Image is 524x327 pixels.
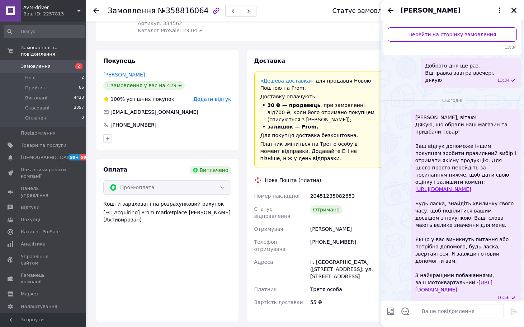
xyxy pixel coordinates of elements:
div: Для покупця доставка безкоштовна. [260,132,376,139]
span: 2 [75,63,82,69]
span: Прийняті [25,85,47,91]
div: 55 ₴ [309,296,383,309]
button: Назад [386,6,395,15]
button: Відкрити шаблони відповідей [401,307,410,316]
a: «Дешева доставка» [260,78,313,84]
div: 1 замовлення у вас на 429 ₴ [103,81,185,90]
span: Відгуки [21,204,39,211]
span: залишок — Prom. [268,124,318,130]
span: Отримувач [254,226,283,232]
span: Телефон отримувача [254,239,285,252]
input: Пошук [4,25,85,38]
span: 99+ [80,154,92,160]
span: AVM-driver [23,4,77,11]
span: 86 [79,85,84,91]
div: Нова Пошта (платна) [263,177,323,184]
span: Адреса [254,259,273,265]
span: Платник [254,286,277,292]
span: 13:34 25.08.2025 [388,45,517,51]
span: Каталог ProSale [21,229,60,235]
div: Статус замовлення [332,7,398,14]
div: 29.08.2025 [383,97,521,104]
span: [PERSON_NAME] [401,6,461,15]
span: Додати відгук [193,96,231,102]
span: 30 ₴ — продавець [268,102,321,108]
span: [DEMOGRAPHIC_DATA] [21,154,74,161]
span: 99+ [68,154,80,160]
span: Покупець [103,57,136,64]
div: успішних покупок [103,95,174,103]
a: [PERSON_NAME] [103,72,145,78]
div: Виплачено [190,166,231,174]
span: Повідомлення [21,130,56,136]
span: Аналітика [21,241,46,247]
div: [PHONE_NUMBER] [110,121,157,129]
span: Управління сайтом [21,253,66,266]
span: Скасовані [25,105,49,111]
span: Покупці [21,216,40,223]
span: 2 [81,75,84,81]
div: [PERSON_NAME] [309,223,383,235]
li: , при замовленні від 700 ₴ , коли його отримано покупцем (списуються з [PERSON_NAME]); [260,102,376,123]
button: [PERSON_NAME] [401,6,504,15]
span: Нові [25,75,36,81]
span: Вартість доставки [254,299,303,305]
span: 4428 [74,95,84,101]
div: Доставку оплачують: [260,93,376,100]
div: Повернутися назад [93,7,99,14]
div: [FC_Acquiring] Prom marketplace [PERSON_NAME] (Активирован) [103,209,231,223]
span: Сьогодні [439,98,465,104]
div: Кошти зараховані на розрахунковий рахунок [103,200,231,223]
span: Показники роботи компанії [21,167,66,179]
button: Закрити [510,6,518,15]
span: [EMAIL_ADDRESS][DOMAIN_NAME] [110,109,198,115]
span: Доброго дня ще раз. Відправка завтра ввечері. дякую [425,62,494,84]
span: Артикул: 334562 [138,20,182,26]
div: [PHONE_NUMBER] [309,235,383,256]
span: Номер накладної [254,193,300,199]
span: Замовлення та повідомлення [21,45,86,57]
span: Налаштування [21,303,57,310]
div: для продавця Новою Поштою на Prom. [260,77,376,92]
div: Отримано [310,205,343,214]
span: Панель управління [21,185,66,198]
div: Ваш ID: 2257813 [23,11,86,17]
span: Доставка [254,57,285,64]
span: 0 [81,115,84,121]
div: г. [GEOGRAPHIC_DATA] ([STREET_ADDRESS]: ул. [STREET_ADDRESS] [309,256,383,283]
span: [PERSON_NAME], вітаю! Дякую, що обрали наш магазин та придбали товар! Ваш відгук допоможе іншим п... [415,114,517,293]
a: Перейти на сторінку замовлення [388,27,517,42]
span: Статус відправлення [254,206,291,219]
div: Платник зміниться на Третю особу в момент відправки. Додавайте ЕН не пізніше, ніж у день відправки. [260,140,376,162]
span: Виконані [25,95,47,101]
a: [URL][DOMAIN_NAME] [415,186,471,192]
span: Замовлення [21,63,51,70]
span: Замовлення [108,6,156,15]
span: 13:34 25.08.2025 [497,78,510,84]
div: Третя особа [309,283,383,296]
span: Гаманець компанії [21,272,66,285]
span: Товари та послуги [21,142,66,149]
span: №358816064 [158,6,209,15]
span: Каталог ProSale: 23.04 ₴ [138,28,203,33]
span: 100% [110,96,125,102]
div: 20451235082653 [309,190,383,202]
span: 2057 [74,105,84,111]
span: Маркет [21,291,39,297]
span: 16:56 29.08.2025 [497,295,510,301]
span: Оплачені [25,115,48,121]
span: Оплата [103,166,127,173]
